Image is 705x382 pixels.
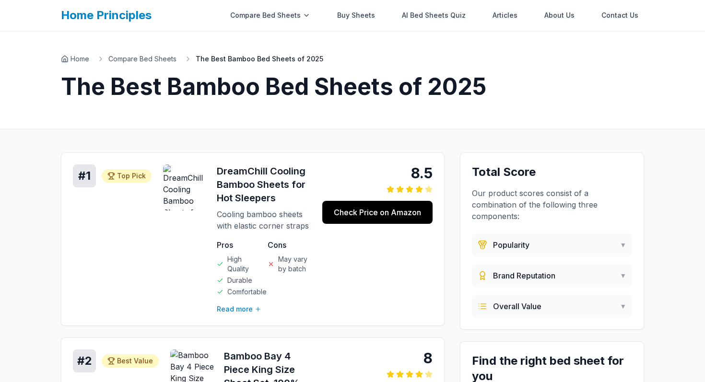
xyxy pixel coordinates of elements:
[331,6,381,25] a: Buy Sheets
[73,349,96,372] div: # 2
[396,6,471,25] a: AI Bed Sheets Quiz
[322,201,433,224] a: Check Price on Amazon
[596,6,644,25] a: Contact Us
[620,301,626,311] span: ▼
[268,239,311,251] h4: Cons
[163,164,209,210] img: DreamChill Cooling Bamboo Sheets for Hot Sleepers - Bamboo product image
[117,356,153,366] span: Best Value
[268,255,311,274] li: May vary by batch
[61,75,644,98] h1: The Best Bamboo Bed Sheets of 2025
[217,208,311,232] p: Cooling bamboo sheets with elastic corner straps
[322,349,433,367] div: 8
[493,239,529,251] span: Popularity
[493,301,541,312] span: Overall Value
[487,6,523,25] a: Articles
[217,287,260,297] li: Comfortable
[61,54,89,64] a: Home
[61,54,644,64] nav: Breadcrumb
[472,164,632,180] h3: Total Score
[217,255,260,274] li: High Quality
[322,164,433,182] div: 8.5
[217,304,261,314] button: Read more
[217,164,311,205] h3: DreamChill Cooling Bamboo Sheets for Hot Sleepers
[493,270,555,281] span: Brand Reputation
[196,54,323,64] span: The Best Bamboo Bed Sheets of 2025
[217,276,260,285] li: Durable
[61,8,152,22] a: Home Principles
[224,6,316,25] div: Compare Bed Sheets
[117,171,146,181] span: Top Pick
[73,164,96,187] div: # 1
[620,240,626,250] span: ▼
[472,187,632,222] p: Our product scores consist of a combination of the following three components:
[108,54,176,64] a: Compare Bed Sheets
[620,271,626,280] span: ▼
[539,6,580,25] a: About Us
[217,239,260,251] h4: Pros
